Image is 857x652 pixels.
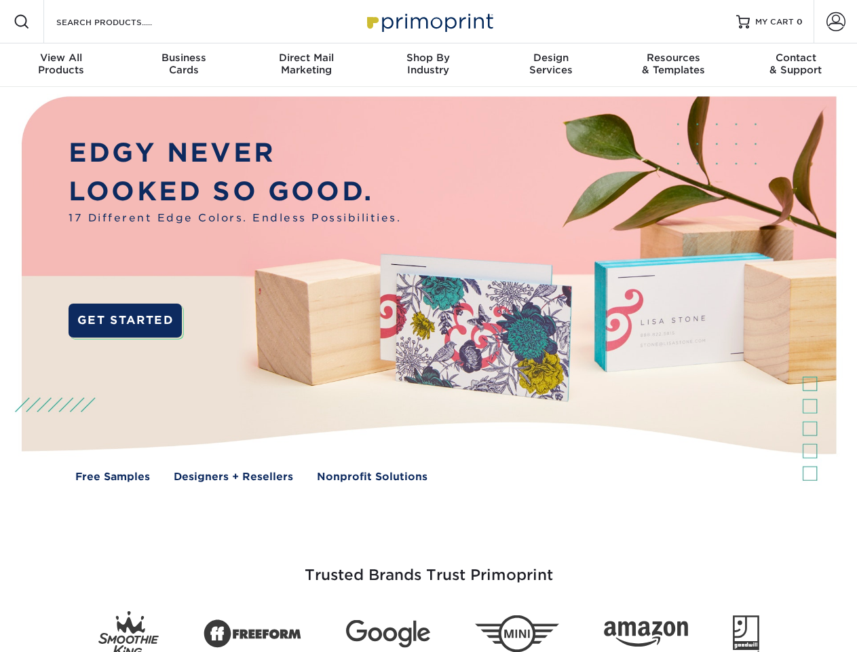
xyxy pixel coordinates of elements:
div: Cards [122,52,244,76]
a: Shop ByIndustry [367,43,489,87]
span: Contact [735,52,857,64]
a: GET STARTED [69,304,182,338]
img: Amazon [604,621,688,647]
div: Services [490,52,612,76]
h3: Trusted Brands Trust Primoprint [32,534,826,600]
div: Industry [367,52,489,76]
img: Primoprint [361,7,497,36]
span: Business [122,52,244,64]
img: Google [346,620,430,648]
span: Resources [612,52,734,64]
a: Nonprofit Solutions [317,469,427,485]
p: LOOKED SO GOOD. [69,173,401,211]
p: EDGY NEVER [69,134,401,173]
a: Designers + Resellers [174,469,293,485]
span: Design [490,52,612,64]
span: Direct Mail [245,52,367,64]
a: BusinessCards [122,43,244,87]
span: 17 Different Edge Colors. Endless Possibilities. [69,211,401,226]
a: DesignServices [490,43,612,87]
a: Direct MailMarketing [245,43,367,87]
a: Contact& Support [735,43,857,87]
input: SEARCH PRODUCTS..... [55,14,187,30]
span: Shop By [367,52,489,64]
div: & Templates [612,52,734,76]
a: Resources& Templates [612,43,734,87]
div: & Support [735,52,857,76]
img: Goodwill [733,615,759,652]
span: 0 [797,17,803,26]
div: Marketing [245,52,367,76]
span: MY CART [755,16,794,28]
a: Free Samples [75,469,150,485]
